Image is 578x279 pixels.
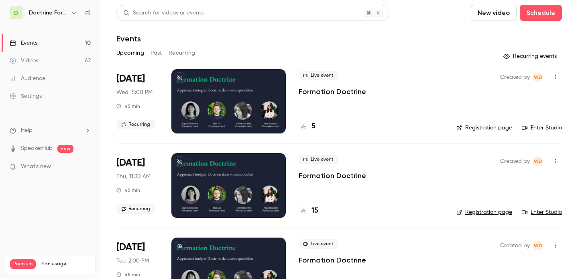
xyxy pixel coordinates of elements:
[520,5,562,21] button: Schedule
[299,71,338,80] span: Live event
[116,120,155,129] span: Recurring
[41,261,90,267] span: Plan usage
[14,9,18,17] span: D
[10,74,45,82] div: Audience
[522,208,562,216] a: Enter Studio
[534,241,542,250] span: WD
[21,162,51,171] span: What's new
[534,156,542,166] span: WD
[456,208,512,216] a: Registration page
[533,72,543,82] span: Webinar Doctrine
[116,72,145,85] span: [DATE]
[116,47,144,59] button: Upcoming
[116,241,145,254] span: [DATE]
[21,126,33,135] span: Help
[533,241,543,250] span: Webinar Doctrine
[29,9,67,17] h6: Doctrine Formation Corporate
[123,9,204,17] div: Search for videos or events
[311,121,315,132] h4: 5
[500,156,530,166] span: Created by
[116,103,140,109] div: 45 min
[151,47,162,59] button: Past
[116,69,159,133] div: Sep 17 Wed, 5:00 PM (Europe/Paris)
[10,57,38,65] div: Videos
[81,163,91,170] iframe: Noticeable Trigger
[21,144,53,153] a: SpeakerHub
[57,145,73,153] span: new
[500,241,530,250] span: Created by
[116,34,141,43] h1: Events
[456,124,512,132] a: Registration page
[522,124,562,132] a: Enter Studio
[299,205,318,216] a: 15
[299,87,366,96] a: Formation Doctrine
[116,153,159,217] div: Sep 18 Thu, 11:30 AM (Europe/Paris)
[500,72,530,82] span: Created by
[471,5,517,21] button: New video
[299,155,338,164] span: Live event
[116,156,145,169] span: [DATE]
[10,39,37,47] div: Events
[116,271,140,278] div: 45 min
[299,239,338,249] span: Live event
[116,88,153,96] span: Wed, 5:00 PM
[299,255,366,265] a: Formation Doctrine
[116,187,140,193] div: 45 min
[169,47,195,59] button: Recurring
[116,204,155,214] span: Recurring
[299,121,315,132] a: 5
[10,126,91,135] li: help-dropdown-opener
[10,259,36,269] span: Premium
[311,205,318,216] h4: 15
[116,257,149,265] span: Tue, 2:00 PM
[533,156,543,166] span: Webinar Doctrine
[10,92,42,100] div: Settings
[299,171,366,181] a: Formation Doctrine
[534,72,542,82] span: WD
[116,172,151,181] span: Thu, 11:30 AM
[500,50,562,63] button: Recurring events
